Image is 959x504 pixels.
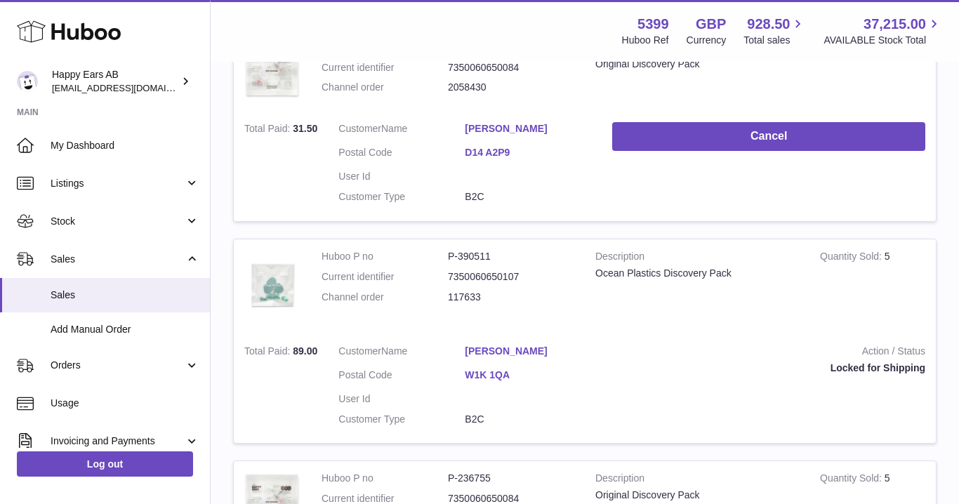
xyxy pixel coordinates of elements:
span: Listings [51,177,185,190]
dt: Customer Type [338,413,465,426]
strong: GBP [696,15,726,34]
a: [PERSON_NAME] [465,122,591,135]
span: 928.50 [747,15,790,34]
strong: 5399 [637,15,669,34]
span: 31.50 [293,123,317,134]
span: Customer [338,123,381,134]
img: 53991712582217.png [244,41,300,98]
dt: Channel order [322,81,448,94]
div: Original Discovery Pack [595,58,799,71]
dt: Postal Code [338,369,465,385]
strong: Total Paid [244,123,293,138]
span: My Dashboard [51,139,199,152]
dd: 117633 [448,291,574,304]
a: D14 A2P9 [465,146,591,159]
span: Add Manual Order [51,323,199,336]
dd: B2C [465,190,591,204]
a: W1K 1QA [465,369,591,382]
dt: Current identifier [322,61,448,74]
dt: Huboo P no [322,472,448,485]
span: Customer [338,345,381,357]
div: Currency [687,34,727,47]
dt: Current identifier [322,270,448,284]
span: Sales [51,289,199,302]
td: 5 [809,239,936,334]
div: Happy Ears AB [52,68,178,95]
span: [EMAIL_ADDRESS][DOMAIN_NAME] [52,82,206,93]
strong: Quantity Sold [820,251,885,265]
dd: B2C [465,413,591,426]
a: 37,215.00 AVAILABLE Stock Total [824,15,942,47]
strong: Total Paid [244,345,293,360]
div: Locked for Shipping [612,362,925,375]
span: Total sales [743,34,806,47]
dd: P-236755 [448,472,574,485]
dt: Customer Type [338,190,465,204]
img: 53991642634710.jpg [244,250,300,320]
strong: Description [595,250,799,267]
a: 928.50 Total sales [743,15,806,47]
div: Original Discovery Pack [595,489,799,502]
strong: Quantity Sold [820,472,885,487]
span: Sales [51,253,185,266]
dd: P-390511 [448,250,574,263]
dt: Postal Code [338,146,465,163]
span: 37,215.00 [864,15,926,34]
a: [PERSON_NAME] [465,345,591,358]
td: 1 [809,30,936,112]
span: Orders [51,359,185,372]
dt: Name [338,122,465,139]
span: Usage [51,397,199,410]
div: Ocean Plastics Discovery Pack [595,267,799,280]
span: AVAILABLE Stock Total [824,34,942,47]
div: Huboo Ref [622,34,669,47]
strong: Description [595,472,799,489]
button: Cancel [612,122,925,151]
dt: Channel order [322,291,448,304]
dt: Huboo P no [322,250,448,263]
dd: 2058430 [448,81,574,94]
dt: User Id [338,170,465,183]
a: Log out [17,451,193,477]
dt: Name [338,345,465,362]
img: 3pl@happyearsearplugs.com [17,71,38,92]
span: Stock [51,215,185,228]
strong: Action / Status [612,345,925,362]
span: 89.00 [293,345,317,357]
dd: 7350060650084 [448,61,574,74]
span: Invoicing and Payments [51,435,185,448]
dt: User Id [338,392,465,406]
dd: 7350060650107 [448,270,574,284]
